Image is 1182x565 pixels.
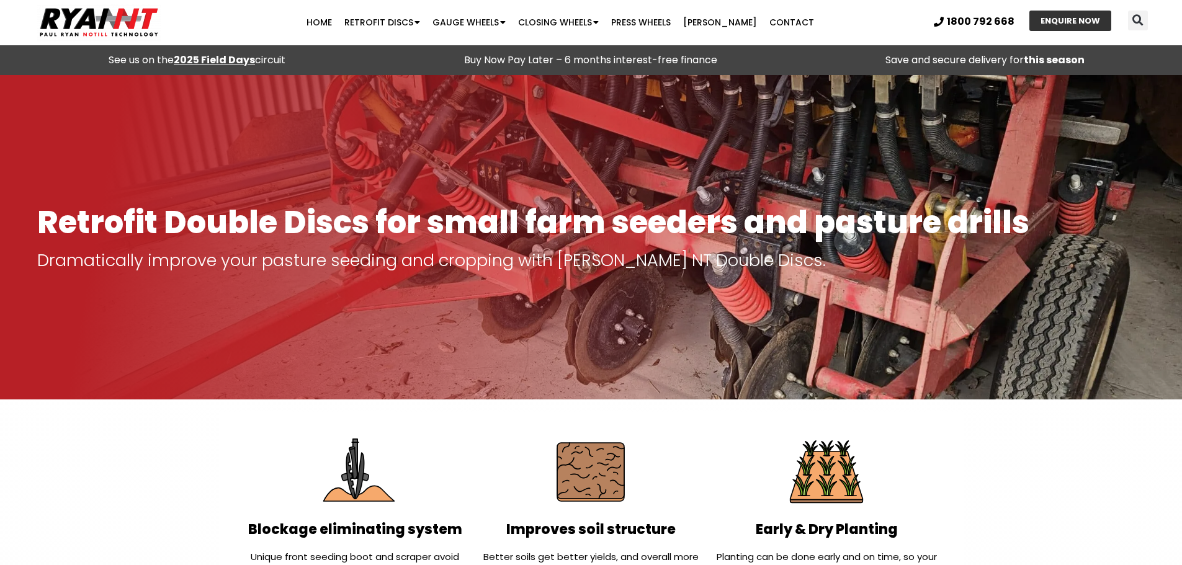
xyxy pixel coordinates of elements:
[37,252,1145,269] p: Dramatically improve your pasture seeding and cropping with [PERSON_NAME] NT Double Discs.
[715,523,938,536] h2: Early & Dry Planting
[763,10,820,35] a: Contact
[338,10,426,35] a: Retrofit Discs
[37,3,161,42] img: Ryan NT logo
[426,10,512,35] a: Gauge Wheels
[1029,11,1111,31] a: ENQUIRE NOW
[934,17,1014,27] a: 1800 792 668
[300,10,338,35] a: Home
[1128,11,1148,30] div: Search
[1041,17,1100,25] span: ENQUIRE NOW
[400,51,782,69] p: Buy Now Pay Later – 6 months interest-free finance
[479,523,702,536] h2: Improves soil structure
[244,523,467,536] h2: Blockage eliminating system
[677,10,763,35] a: [PERSON_NAME]
[229,10,891,35] nav: Menu
[37,205,1145,239] h1: Retrofit Double Discs for small farm seeders and pasture drills
[605,10,677,35] a: Press Wheels
[174,53,255,67] a: 2025 Field Days
[782,427,871,517] img: Plant Early & Dry
[6,51,388,69] div: See us on the circuit
[947,17,1014,27] span: 1800 792 668
[512,10,605,35] a: Closing Wheels
[546,427,635,517] img: Protect soil structure
[1024,53,1085,67] strong: this season
[311,427,400,517] img: Eliminate Machine Blockages
[794,51,1176,69] p: Save and secure delivery for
